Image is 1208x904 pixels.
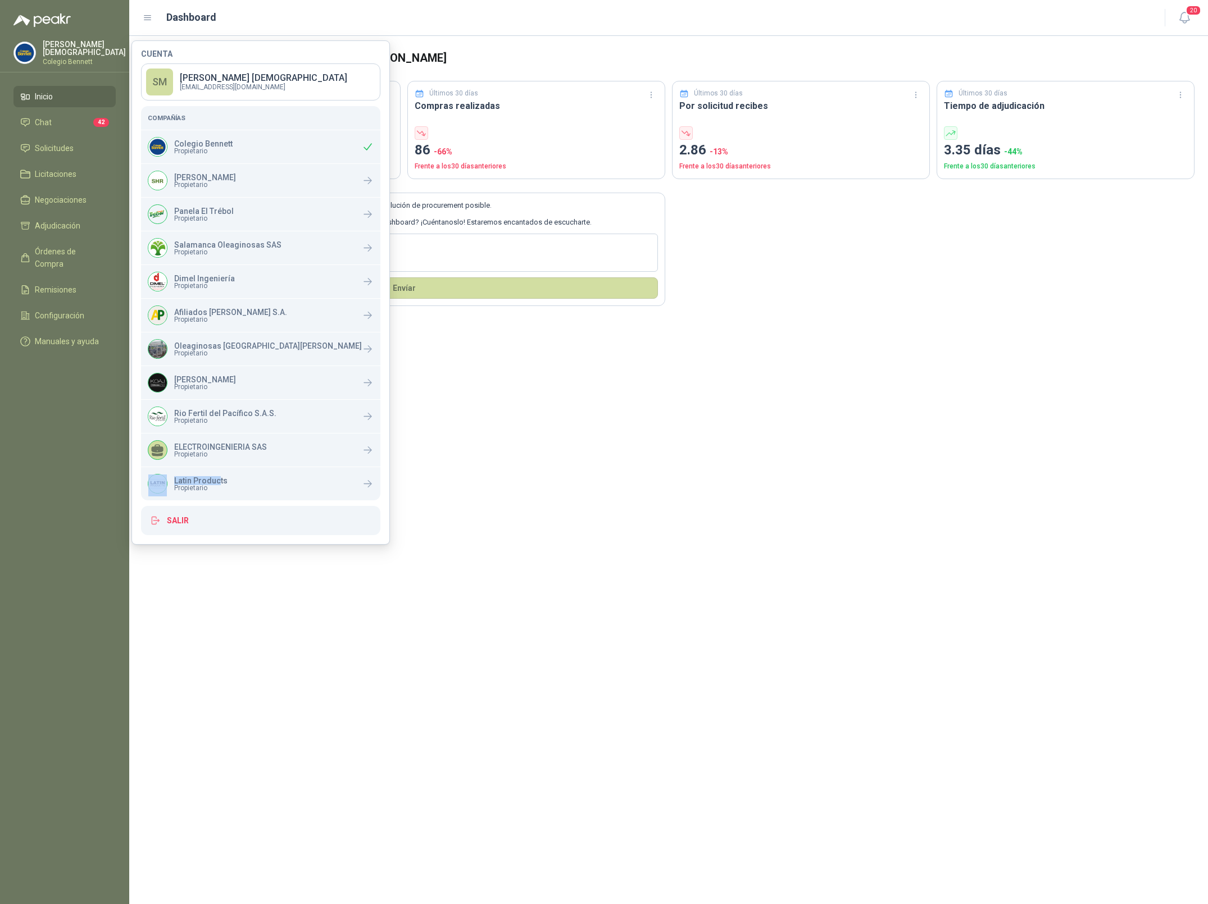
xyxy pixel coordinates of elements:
p: Afiliados [PERSON_NAME] S.A. [174,308,287,316]
img: Company Logo [148,272,167,291]
span: Configuración [35,309,84,322]
p: Oleaginosas [GEOGRAPHIC_DATA][PERSON_NAME] [174,342,362,350]
p: Rio Fertil del Pacífico S.A.S. [174,409,276,417]
span: Propietario [174,316,287,323]
p: 2.86 [679,140,923,161]
h3: Bienvenido de [DEMOGRAPHIC_DATA][PERSON_NAME] [161,49,1195,67]
span: Adjudicación [35,220,80,232]
p: Colegio Bennett [174,140,233,148]
p: ELECTROINGENIERIA SAS [174,443,267,451]
img: Company Logo [148,171,167,190]
span: Negociaciones [35,194,87,206]
div: SM [146,69,173,95]
span: Propietario [174,350,362,357]
img: Company Logo [148,306,167,325]
span: -13 % [710,147,728,156]
p: Dimel Ingeniería [174,275,235,282]
span: Propietario [174,282,235,289]
p: [EMAIL_ADDRESS][DOMAIN_NAME] [180,84,347,90]
p: Últimos 30 días [429,88,478,99]
p: Últimos 30 días [959,88,1007,99]
button: 20 [1174,8,1195,28]
a: Company LogoLatin ProductsPropietario [141,467,380,500]
p: [PERSON_NAME] [174,174,236,181]
img: Company Logo [148,205,167,223]
a: SM[PERSON_NAME] [DEMOGRAPHIC_DATA][EMAIL_ADDRESS][DOMAIN_NAME] [141,63,380,101]
a: Company LogoPanela El TrébolPropietario [141,198,380,231]
p: 3.35 días [944,140,1187,161]
p: Frente a los 30 días anteriores [415,161,658,172]
p: [PERSON_NAME] [DEMOGRAPHIC_DATA] [43,40,126,56]
span: Propietario [174,181,236,188]
span: -44 % [1004,147,1023,156]
p: Frente a los 30 días anteriores [944,161,1187,172]
a: Company LogoDimel IngenieríaPropietario [141,265,380,298]
p: ¿Tienes alguna sugerencia o petición sobre lo que te gustaría ver en tu dashboard? ¡Cuéntanoslo! ... [150,217,658,228]
p: Latin Products [174,477,228,485]
p: 86 [415,140,658,161]
span: Propietario [174,215,234,222]
a: Adjudicación [13,215,116,236]
img: Company Logo [148,373,167,392]
a: Configuración [13,305,116,326]
a: ELECTROINGENIERIA SASPropietario [141,433,380,467]
p: Colegio Bennett [43,58,126,65]
a: Company LogoRio Fertil del Pacífico S.A.S.Propietario [141,400,380,433]
a: Negociaciones [13,189,116,211]
h1: Dashboard [166,10,216,25]
span: Propietario [174,485,228,491]
a: Chat42 [13,112,116,133]
span: Inicio [35,90,53,103]
img: Logo peakr [13,13,71,27]
span: Propietario [174,417,276,424]
span: Remisiones [35,284,76,296]
span: 20 [1186,5,1201,16]
a: Company LogoAfiliados [PERSON_NAME] S.A.Propietario [141,299,380,332]
span: Propietario [174,249,281,255]
h3: Por solicitud recibes [679,99,923,113]
div: Company LogoColegio BennettPropietario [141,130,380,163]
span: Propietario [174,383,236,390]
p: Frente a los 30 días anteriores [679,161,923,172]
span: 42 [93,118,109,127]
p: Últimos 30 días [694,88,743,99]
a: Manuales y ayuda [13,331,116,352]
a: Company Logo[PERSON_NAME]Propietario [141,164,380,197]
span: Licitaciones [35,168,76,180]
a: Remisiones [13,279,116,300]
span: Órdenes de Compra [35,245,105,270]
a: Licitaciones [13,163,116,185]
a: Solicitudes [13,138,116,159]
a: Company LogoOleaginosas [GEOGRAPHIC_DATA][PERSON_NAME]Propietario [141,332,380,366]
span: Manuales y ayuda [35,335,99,348]
p: [PERSON_NAME] [DEMOGRAPHIC_DATA] [180,74,347,83]
p: [PERSON_NAME] [174,376,236,383]
span: Propietario [174,451,267,458]
p: Panela El Trébol [174,207,234,215]
img: Company Logo [148,340,167,358]
h5: Compañías [148,113,374,123]
a: Inicio [13,86,116,107]
h3: Compras realizadas [415,99,658,113]
h4: Cuenta [141,50,380,58]
span: Solicitudes [35,142,74,154]
p: Salamanca Oleaginosas SAS [174,241,281,249]
a: Órdenes de Compra [13,241,116,275]
a: Company Logo[PERSON_NAME]Propietario [141,366,380,399]
button: Envíar [150,277,658,299]
span: Propietario [174,148,233,154]
img: Company Logo [148,474,167,493]
p: En , nos importan tus necesidades y queremos ofrecerte la mejor solución de procurement posible. [150,200,658,211]
a: Company LogoSalamanca Oleaginosas SASPropietario [141,231,380,264]
h3: Tiempo de adjudicación [944,99,1187,113]
img: Company Logo [14,42,35,63]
